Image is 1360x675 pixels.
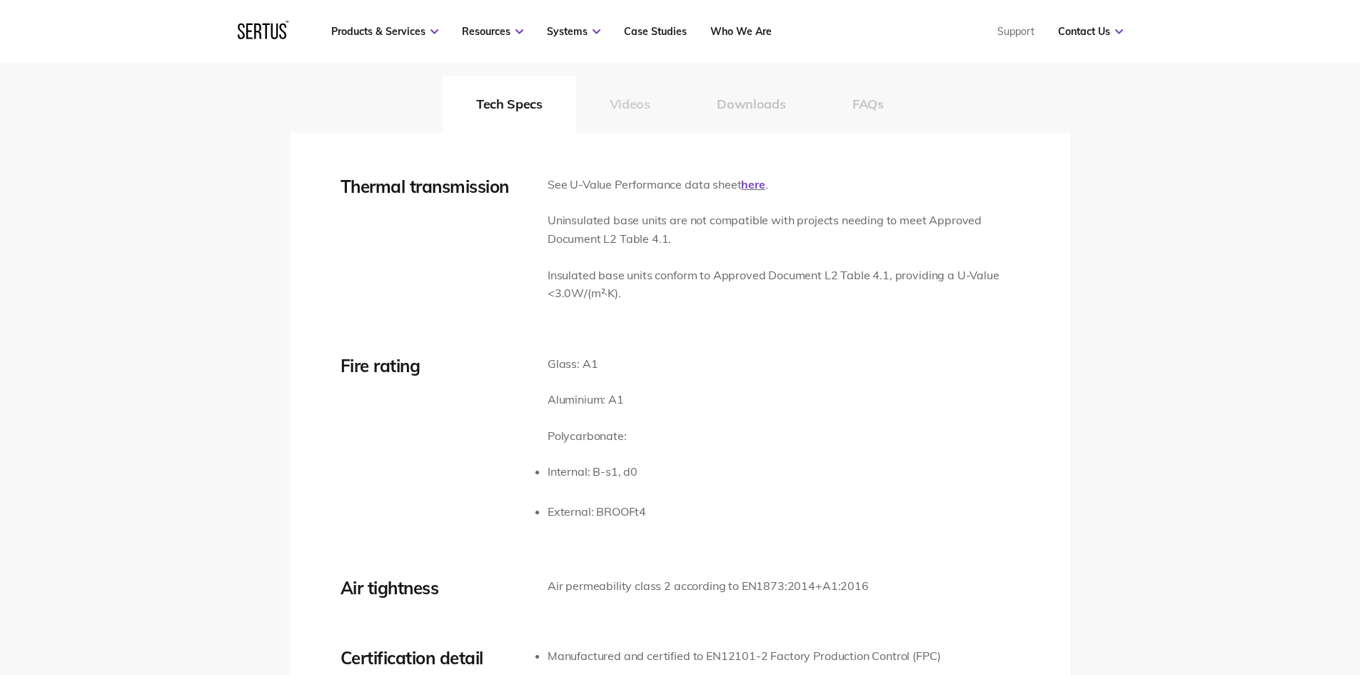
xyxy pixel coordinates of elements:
[1058,25,1123,38] a: Contact Us
[548,391,646,409] p: Aluminium: A1
[341,647,526,669] div: Certification detail
[548,503,646,521] li: External: BROOFt4
[683,76,819,133] button: Downloads
[331,25,438,38] a: Products & Services
[341,355,526,376] div: Fire rating
[576,76,684,133] button: Videos
[741,177,765,191] a: here
[462,25,523,38] a: Resources
[548,463,646,481] li: Internal: B-s1, d0
[1103,509,1360,675] iframe: Chat Widget
[547,25,600,38] a: Systems
[624,25,687,38] a: Case Studies
[548,647,940,666] li: Manufactured and certified to EN12101-2 Factory Production Control (FPC)
[548,266,1020,303] p: Insulated base units conform to Approved Document L2 Table 4.1, providing a U-Value <3.0W/(m²·K).
[341,176,526,197] div: Thermal transmission
[548,355,646,374] p: Glass: A1
[548,427,646,446] p: Polycarbonate:
[710,25,772,38] a: Who We Are
[548,577,869,596] p: Air permeability class 2 according to EN1873:2014+A1:2016
[341,577,526,599] div: Air tightness
[819,76,917,133] button: FAQs
[997,25,1034,38] a: Support
[548,176,1020,194] p: See U-Value Performance data sheet .
[548,211,1020,248] p: Uninsulated base units are not compatible with projects needing to meet Approved Document L2 Tabl...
